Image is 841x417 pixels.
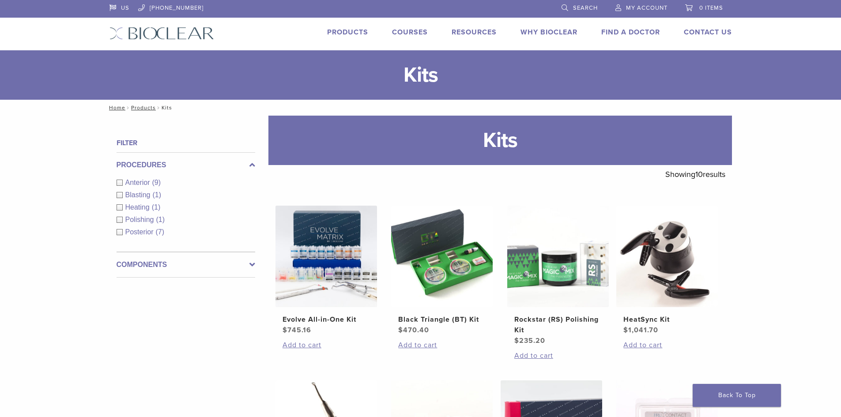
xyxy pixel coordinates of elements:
bdi: 745.16 [283,326,311,334]
a: Home [106,105,125,111]
span: $ [623,326,628,334]
a: Find A Doctor [601,28,660,37]
span: $ [514,336,519,345]
label: Procedures [117,160,255,170]
span: Heating [125,203,152,211]
a: Resources [452,28,497,37]
span: $ [283,326,287,334]
span: Search [573,4,598,11]
h2: HeatSync Kit [623,314,711,325]
a: Evolve All-in-One KitEvolve All-in-One Kit $745.16 [275,206,378,335]
span: 10 [695,169,703,179]
a: Products [131,105,156,111]
a: Black Triangle (BT) KitBlack Triangle (BT) Kit $470.40 [391,206,494,335]
img: Bioclear [109,27,214,40]
a: HeatSync KitHeatSync Kit $1,041.70 [616,206,719,335]
bdi: 1,041.70 [623,326,658,334]
a: Courses [392,28,428,37]
a: Back To Top [693,384,781,407]
h1: Kits [268,116,732,165]
span: (9) [152,179,161,186]
h2: Evolve All-in-One Kit [283,314,370,325]
a: Add to cart: “Evolve All-in-One Kit” [283,340,370,350]
img: Evolve All-in-One Kit [275,206,377,307]
img: Black Triangle (BT) Kit [391,206,493,307]
a: Contact Us [684,28,732,37]
a: Add to cart: “HeatSync Kit” [623,340,711,350]
span: 0 items [699,4,723,11]
a: Add to cart: “Black Triangle (BT) Kit” [398,340,486,350]
bdi: 235.20 [514,336,545,345]
span: Anterior [125,179,152,186]
span: (7) [156,228,165,236]
span: My Account [626,4,668,11]
span: Blasting [125,191,153,199]
span: (1) [156,216,165,223]
h2: Black Triangle (BT) Kit [398,314,486,325]
span: / [125,105,131,110]
span: $ [398,326,403,334]
a: Products [327,28,368,37]
a: Why Bioclear [520,28,577,37]
span: Posterior [125,228,156,236]
label: Components [117,259,255,270]
a: Add to cart: “Rockstar (RS) Polishing Kit” [514,350,602,361]
a: Rockstar (RS) Polishing KitRockstar (RS) Polishing Kit $235.20 [507,206,610,346]
bdi: 470.40 [398,326,429,334]
span: Polishing [125,216,156,223]
p: Showing results [665,165,725,184]
nav: Kits [103,100,739,116]
span: (1) [152,191,161,199]
h4: Filter [117,138,255,148]
img: Rockstar (RS) Polishing Kit [507,206,609,307]
img: HeatSync Kit [616,206,718,307]
h2: Rockstar (RS) Polishing Kit [514,314,602,335]
span: / [156,105,162,110]
span: (1) [152,203,161,211]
